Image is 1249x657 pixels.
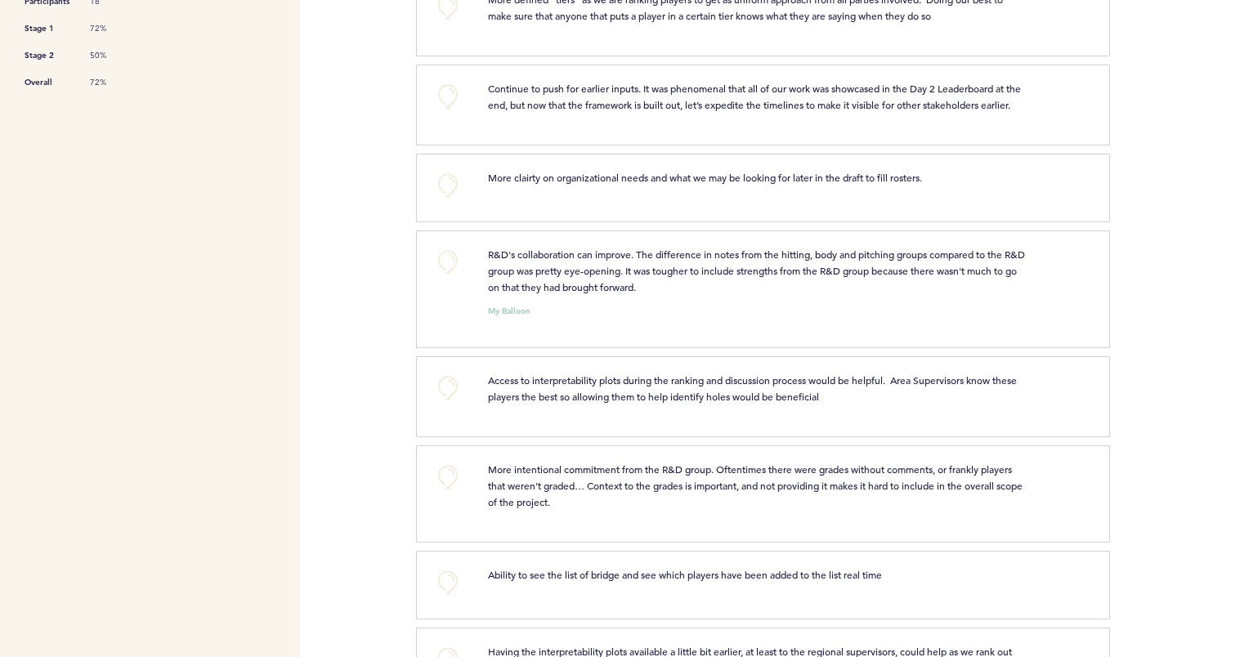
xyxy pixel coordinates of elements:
[488,248,1027,293] span: R&D's collaboration can improve. The difference in notes from the hitting, body and pitching grou...
[488,463,1025,508] span: More intentional commitment from the R&D group. Oftentimes there were grades without comments, or...
[25,74,74,91] span: Overall
[25,20,74,37] span: Stage 1
[25,47,74,64] span: Stage 2
[488,82,1023,111] span: Continue to push for earlier inputs. It was phenomenal that all of our work was showcased in the ...
[90,77,139,88] span: 72%
[488,307,530,315] small: My Balloon
[90,50,139,61] span: 50%
[488,171,922,184] span: More clairty on organizational needs and what we may be looking for later in the draft to fill ro...
[90,23,139,34] span: 72%
[488,568,882,581] span: Ability to see the list of bridge and see which players have been added to the list real time
[488,373,1019,403] span: Access to interpretability plots during the ranking and discussion process would be helpful. Area...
